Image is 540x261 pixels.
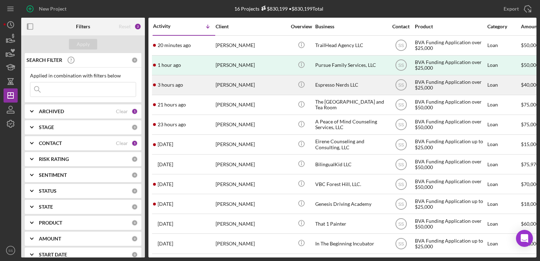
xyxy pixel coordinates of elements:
div: [PERSON_NAME] [216,95,286,114]
time: 2025-10-15 16:32 [158,42,191,48]
button: New Project [21,2,74,16]
span: $40,000 [521,82,539,88]
time: 2025-10-14 15:46 [158,141,173,147]
div: BilingualKid LLC [315,155,386,174]
div: Loan [487,95,520,114]
div: New Project [39,2,66,16]
div: [PERSON_NAME] [216,115,286,134]
time: 2025-09-24 12:28 [158,201,173,207]
div: BVA Funding Application over $50,000 [415,155,486,174]
span: $60,000 [521,221,539,227]
div: Loan [487,195,520,213]
span: $75,000 [521,101,539,108]
text: SS [398,63,404,68]
text: SS [398,142,404,147]
div: 0 [131,236,138,242]
text: SS [8,249,13,253]
div: TrailHead Agency LLC [315,36,386,55]
time: 2025-09-22 14:24 [158,241,173,246]
b: STATE [39,204,53,210]
div: BVA Funding Application over $25,000 [415,56,486,75]
div: Pursue Family Services, LLC [315,56,386,75]
time: 2025-10-14 19:54 [158,102,186,108]
div: Loan [487,175,520,193]
div: 16 Projects • $830,199 Total [234,6,323,12]
div: BVA Funding Application up to $25,000 [415,234,486,253]
div: 0 [131,188,138,194]
div: Overview [288,24,315,29]
div: BVA Funding Application up to $25,000 [415,135,486,154]
div: Loan [487,214,520,233]
time: 2025-10-15 15:43 [158,62,181,68]
div: BVA Funding Application over $25,000 [415,76,486,94]
div: [PERSON_NAME] [216,56,286,75]
div: Loan [487,155,520,174]
text: SS [398,103,404,108]
text: SS [398,221,404,226]
time: 2025-09-25 14:57 [158,181,173,187]
text: SS [398,202,404,207]
div: [PERSON_NAME] [216,155,286,174]
b: STATUS [39,188,57,194]
span: $18,000 [521,201,539,207]
b: RISK RATING [39,156,69,162]
div: 1 [131,108,138,115]
div: BVA Funding Application up to $25,000 [415,195,486,213]
div: Product [415,24,486,29]
span: $15,000 [521,141,539,147]
div: Eirene Counseling and Consulting, LLC [315,135,386,154]
span: $75,000 [521,121,539,127]
div: That 1 Painter [315,214,386,233]
div: BVA Funding Application over $25,000 [415,36,486,55]
div: 0 [131,204,138,210]
div: Loan [487,56,520,75]
div: Loan [487,36,520,55]
div: 1 [131,140,138,146]
button: Apply [69,39,97,50]
b: PRODUCT [39,220,62,226]
div: Loan [487,115,520,134]
div: BVA Funding Application over $50,000 [415,175,486,193]
div: [PERSON_NAME] [216,175,286,193]
b: SENTIMENT [39,172,67,178]
span: $70,000 [521,181,539,187]
div: [PERSON_NAME] [216,214,286,233]
text: SS [398,242,404,246]
div: $830,199 [259,6,288,12]
div: [PERSON_NAME] [216,36,286,55]
div: [PERSON_NAME] [216,234,286,253]
text: SS [398,182,404,187]
div: BVA Funding Application over $50,000 [415,115,486,134]
div: [PERSON_NAME] [216,195,286,213]
div: 0 [131,57,138,63]
span: $50,000 [521,42,539,48]
text: SS [398,43,404,48]
div: 2 [134,23,141,30]
div: Genesis Driving Academy [315,195,386,213]
div: Reset [119,24,131,29]
div: Loan [487,135,520,154]
text: SS [398,83,404,88]
div: [PERSON_NAME] [216,135,286,154]
div: 0 [131,220,138,226]
div: Clear [116,140,128,146]
div: Open Intercom Messenger [516,230,533,247]
b: CONTACT [39,140,62,146]
b: AMOUNT [39,236,61,242]
time: 2025-10-14 18:05 [158,122,186,127]
div: Loan [487,234,520,253]
time: 2025-09-30 20:50 [158,162,173,167]
div: VBC Forest Hill, LLC. [315,175,386,193]
button: Export [497,2,536,16]
div: The [GEOGRAPHIC_DATA] and Tea Room [315,95,386,114]
div: BVA Funding Application over $50,000 [415,95,486,114]
div: A Peace of Mind Counseling Services, LLC [315,115,386,134]
div: Applied in combination with filters below [30,73,136,79]
div: In The Beginning Incubator [315,234,386,253]
div: Business [315,24,386,29]
b: Filters [76,24,90,29]
div: Espresso Nerds LLC [315,76,386,94]
div: Apply [77,39,90,50]
text: SS [398,162,404,167]
text: SS [398,122,404,127]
